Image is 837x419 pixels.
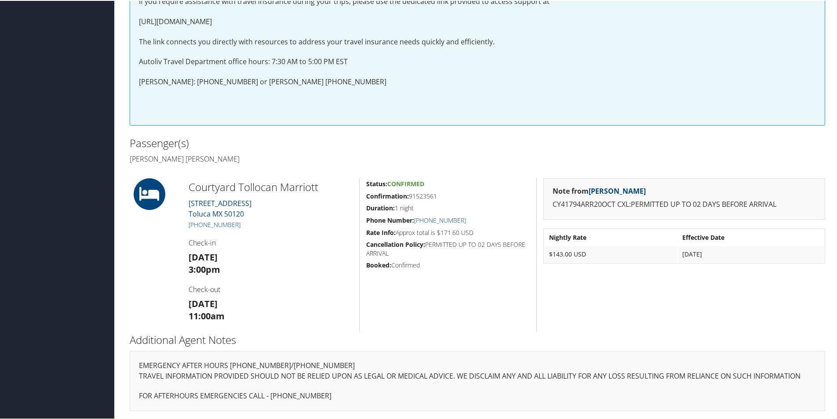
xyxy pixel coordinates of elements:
[189,263,220,275] strong: 3:00pm
[139,36,816,47] p: The link connects you directly with resources to address your travel insurance needs quickly and ...
[366,215,414,224] strong: Phone Number:
[366,228,396,236] strong: Rate Info:
[366,203,530,212] h5: 1 night
[139,370,816,381] p: TRAVEL INFORMATION PROVIDED SHOULD NOT BE RELIED UPON AS LEGAL OR MEDICAL ADVICE. WE DISCLAIM ANY...
[139,55,816,67] p: Autoliv Travel Department office hours: 7:30 AM to 5:00 PM EST
[189,237,353,247] h4: Check-in
[189,250,218,262] strong: [DATE]
[366,203,395,211] strong: Duration:
[189,220,240,228] a: [PHONE_NUMBER]
[130,332,825,347] h2: Additional Agent Notes
[553,198,816,209] p: CY41794ARR20OCT CXL:PERMITTED UP TO 02 DAYS BEFORE ARRIVAL
[189,309,225,321] strong: 11:00am
[553,185,646,195] strong: Note from
[130,135,471,150] h2: Passenger(s)
[189,198,251,218] a: [STREET_ADDRESS]Toluca MX 50120
[414,215,466,224] a: [PHONE_NUMBER]
[366,239,530,256] h5: PERMITTED UP TO 02 DAYS BEFORE ARRIVAL
[387,179,424,187] span: Confirmed
[366,228,530,236] h5: Approx total is $171.60 USD
[366,179,387,187] strong: Status:
[678,246,824,261] td: [DATE]
[678,229,824,245] th: Effective Date
[589,185,646,195] a: [PERSON_NAME]
[366,260,530,269] h5: Confirmed
[139,76,816,87] p: [PERSON_NAME]: [PHONE_NUMBER] or [PERSON_NAME] [PHONE_NUMBER]
[130,350,825,410] div: EMERGENCY AFTER HOURS [PHONE_NUMBER]/[PHONE_NUMBER]
[366,191,530,200] h5: 91523561
[139,15,816,27] p: [URL][DOMAIN_NAME]
[189,297,218,309] strong: [DATE]
[189,284,353,293] h4: Check-out
[545,246,677,261] td: $143.00 USD
[189,179,353,194] h2: Courtyard Tollocan Marriott
[130,153,471,163] h4: [PERSON_NAME] [PERSON_NAME]
[366,239,425,248] strong: Cancellation Policy:
[366,260,391,268] strong: Booked:
[366,191,409,199] strong: Confirmation:
[545,229,677,245] th: Nightly Rate
[139,390,816,401] p: FOR AFTERHOURS EMERGENCIES CALL - [PHONE_NUMBER]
